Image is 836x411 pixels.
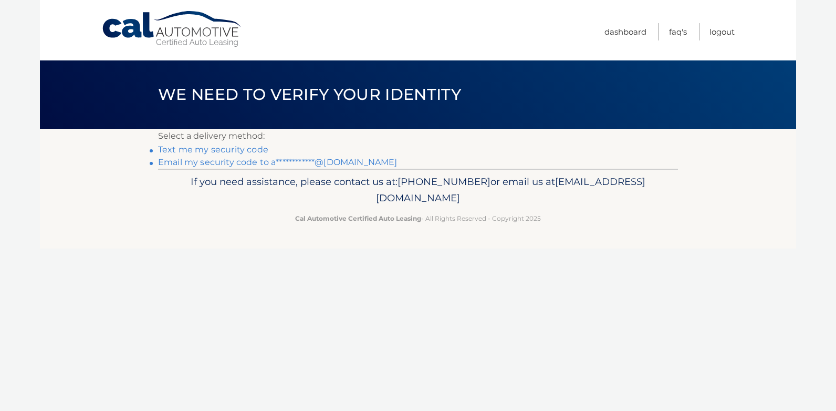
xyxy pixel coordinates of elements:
p: If you need assistance, please contact us at: or email us at [165,173,671,207]
a: Logout [709,23,735,40]
span: We need to verify your identity [158,85,461,104]
a: Cal Automotive [101,11,243,48]
a: FAQ's [669,23,687,40]
span: [PHONE_NUMBER] [398,176,490,188]
p: Select a delivery method: [158,129,678,143]
strong: Cal Automotive Certified Auto Leasing [295,214,421,222]
p: - All Rights Reserved - Copyright 2025 [165,213,671,224]
a: Text me my security code [158,145,268,155]
a: Dashboard [604,23,646,40]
